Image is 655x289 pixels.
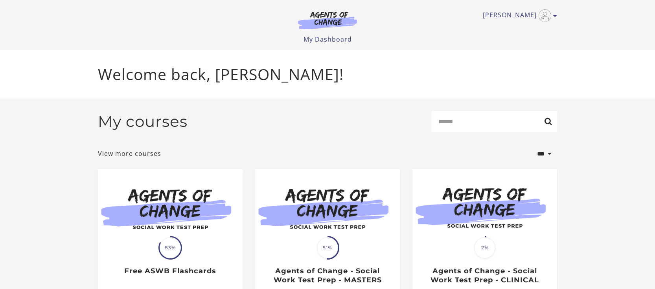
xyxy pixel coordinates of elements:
a: Toggle menu [483,9,553,22]
h3: Agents of Change - Social Work Test Prep - CLINICAL [421,267,548,284]
a: My Dashboard [304,35,352,44]
h3: Free ASWB Flashcards [106,267,234,276]
span: 2% [474,237,495,258]
h3: Agents of Change - Social Work Test Prep - MASTERS [263,267,391,284]
a: View more courses [98,149,161,158]
span: 51% [317,237,338,258]
h2: My courses [98,112,188,131]
img: Agents of Change Logo [290,11,365,29]
span: 83% [160,237,181,258]
p: Welcome back, [PERSON_NAME]! [98,63,557,86]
